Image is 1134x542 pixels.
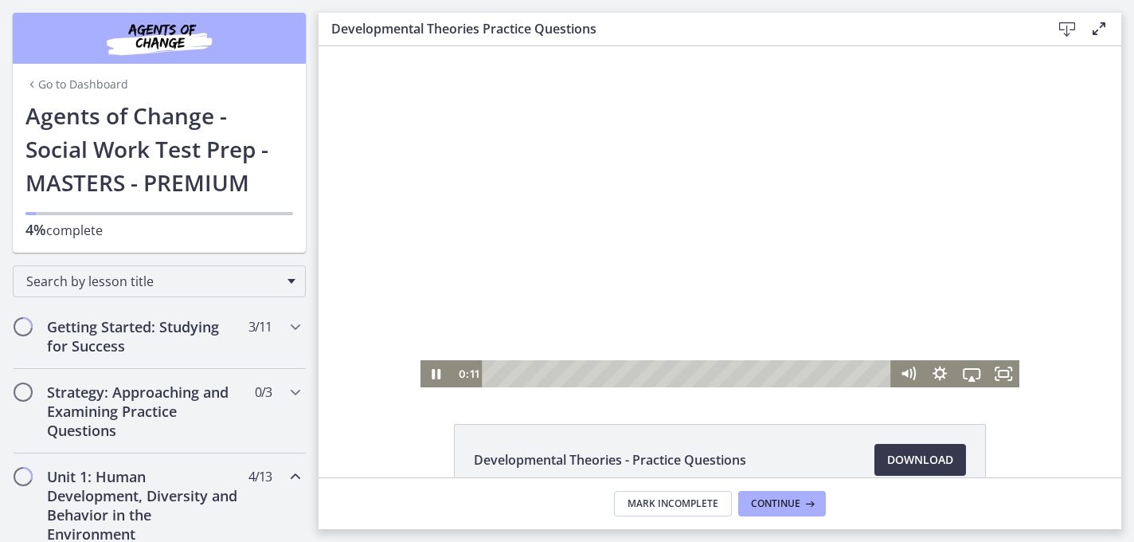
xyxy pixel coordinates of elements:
p: complete [25,220,293,240]
span: Developmental Theories - Practice Questions [474,450,746,469]
iframe: Video Lesson [319,46,1121,387]
span: Continue [751,497,800,510]
button: Mark Incomplete [614,491,732,516]
span: Search by lesson title [26,273,280,290]
img: Agents of Change [64,19,255,57]
span: 3 / 11 [248,317,272,336]
span: 4% [25,220,46,239]
div: Search by lesson title [13,265,306,297]
h3: Developmental Theories Practice Questions [331,19,1026,38]
a: Download [874,444,966,476]
button: Fullscreen [669,314,701,341]
h1: Agents of Change - Social Work Test Prep - MASTERS - PREMIUM [25,99,293,199]
h2: Strategy: Approaching and Examining Practice Questions [47,383,241,440]
button: Show settings menu [605,314,637,341]
h2: Getting Started: Studying for Success [47,317,241,355]
button: Airplay [637,314,669,341]
button: Mute [573,314,605,341]
span: 4 / 13 [248,467,272,486]
button: Continue [738,491,826,516]
span: Download [887,450,953,469]
a: Go to Dashboard [25,77,128,92]
span: 0 / 3 [255,383,272,402]
span: Mark Incomplete [628,497,718,510]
